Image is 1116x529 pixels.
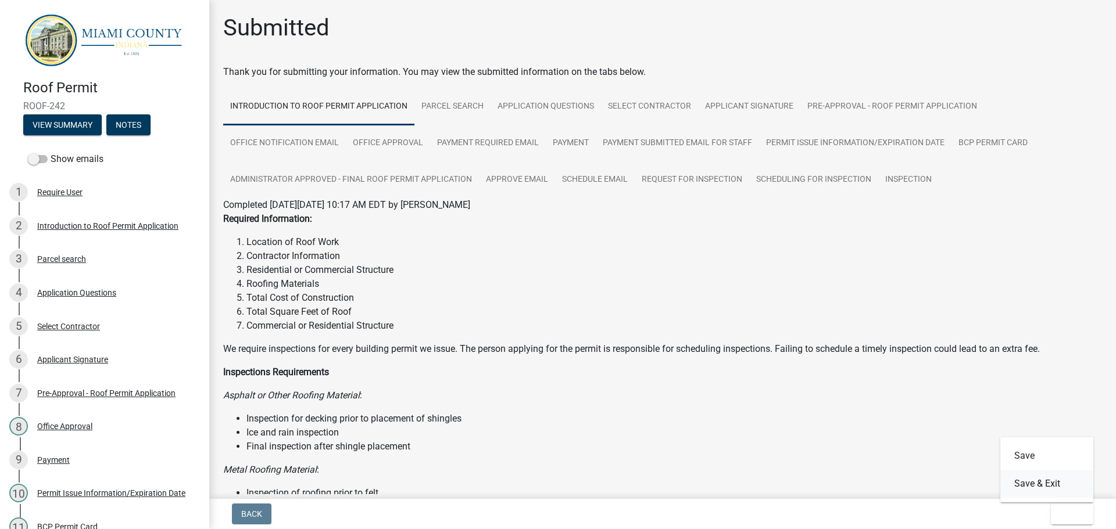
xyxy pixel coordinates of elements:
span: Completed [DATE][DATE] 10:17 AM EDT by [PERSON_NAME] [223,199,470,210]
p: We require inspections for every building permit we issue. The person applying for the permit is ... [223,342,1102,356]
li: Location of Roof Work [246,235,1102,249]
p: : [223,463,1102,477]
p: : [223,388,1102,402]
i: Asphalt or Other Roofing Material [223,390,360,401]
div: 5 [9,317,28,336]
div: 1 [9,183,28,201]
i: Metal Roofing Material [223,464,317,475]
li: Contractor Information [246,249,1102,263]
a: Payment [546,125,596,162]
li: Residential or Commercial Structure [246,263,1102,277]
span: ROOF-242 [23,100,186,111]
div: Introduction to Roof Permit Application [37,222,178,230]
a: Scheduling for Inspection [749,161,878,199]
a: Parcel search [414,88,491,125]
div: Select Contractor [37,322,100,330]
h1: Submitted [223,14,330,42]
a: Application Questions [491,88,601,125]
li: Inspection of roofing prior to felt [246,486,1102,500]
div: Thank you for submitting your information. You may view the submitted information on the tabs below. [223,65,1102,79]
a: Administrator Approved - Final Roof Permit Application [223,161,479,199]
div: Permit Issue Information/Expiration Date [37,489,185,497]
div: Pre-Approval - Roof Permit Application [37,389,176,397]
a: Approve Email [479,161,555,199]
div: Office Approval [37,422,92,430]
label: Show emails [28,152,103,166]
li: Final inspection after shingle placement [246,440,1102,454]
li: Roofing Materials [246,277,1102,291]
a: Introduction to Roof Permit Application [223,88,414,125]
div: 4 [9,283,28,302]
a: Request for Inspection [635,161,749,199]
span: Exit [1060,509,1077,519]
button: Save [1000,442,1093,470]
button: Back [232,503,271,524]
a: Select Contractor [601,88,698,125]
li: Total Square Feet of Roof [246,305,1102,319]
a: Applicant Signature [698,88,800,125]
div: 10 [9,484,28,502]
button: View Summary [23,114,102,135]
div: 2 [9,217,28,235]
img: Miami County, Indiana [23,12,191,67]
button: Exit [1051,503,1093,524]
div: Exit [1000,437,1093,502]
div: 3 [9,250,28,268]
div: 8 [9,417,28,436]
div: Applicant Signature [37,355,108,364]
div: Parcel search [37,255,86,263]
a: Schedule Email [555,161,635,199]
a: Permit Issue Information/Expiration Date [759,125,952,162]
a: Inspection [878,161,939,199]
a: Pre-Approval - Roof Permit Application [800,88,984,125]
div: Payment [37,456,70,464]
a: BCP Permit Card [952,125,1035,162]
strong: Inspections [223,366,270,377]
li: Ice and rain inspection [246,426,1102,440]
a: Payment Required Email [430,125,546,162]
li: Commercial or Residential Structure [246,319,1102,333]
div: Application Questions [37,289,116,297]
wm-modal-confirm: Summary [23,121,102,131]
span: Back [241,509,262,519]
a: Payment Submitted Email for Staff [596,125,759,162]
div: 7 [9,384,28,402]
h4: Roof Permit [23,80,200,96]
div: Require User [37,188,83,196]
button: Save & Exit [1000,470,1093,498]
li: Total Cost of Construction [246,291,1102,305]
button: Notes [106,114,151,135]
wm-modal-confirm: Notes [106,121,151,131]
li: Inspection for decking prior to placement of shingles [246,412,1102,426]
div: 9 [9,451,28,469]
a: Office Notification Email [223,125,346,162]
strong: Required Information: [223,213,312,224]
div: 6 [9,350,28,369]
strong: Requirements [273,366,329,377]
a: Office Approval [346,125,430,162]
